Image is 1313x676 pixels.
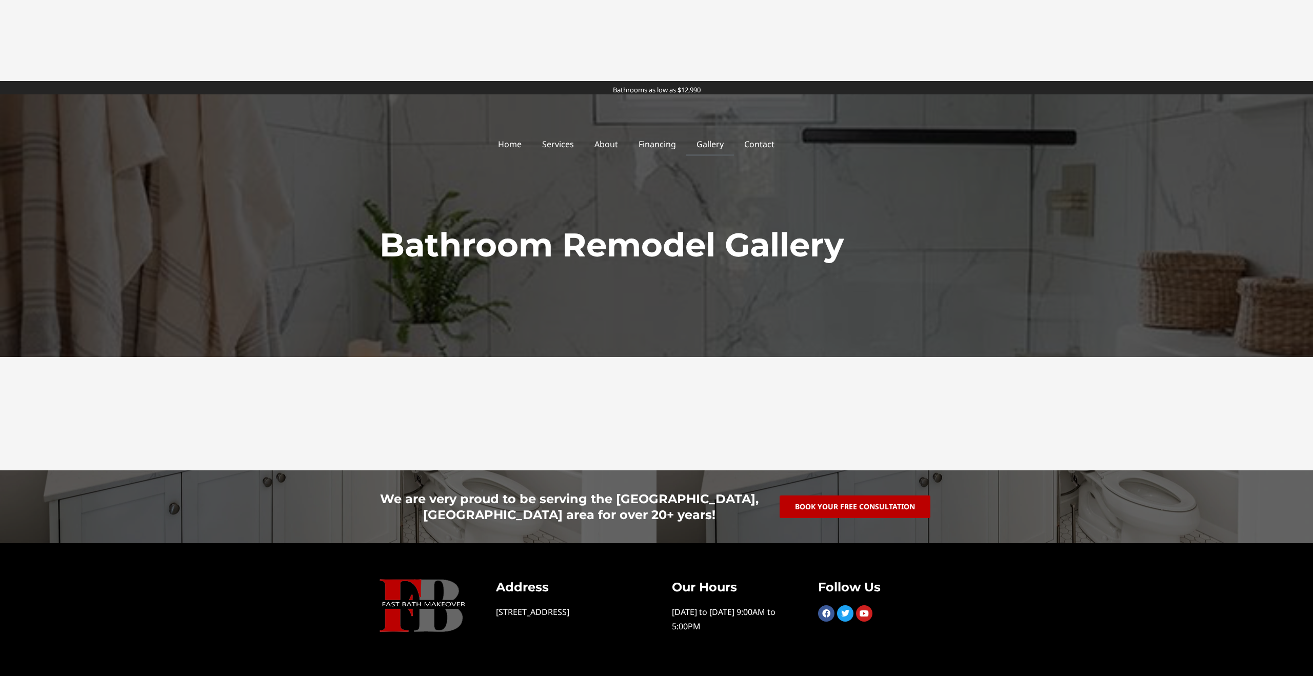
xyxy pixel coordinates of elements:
[380,222,933,268] h1: Bathroom Remodel Gallery
[488,132,532,156] a: Home
[628,132,686,156] a: Financing
[672,579,787,595] h3: Our Hours
[584,132,628,156] a: About
[818,579,933,595] h3: Follow Us
[734,132,785,156] a: Contact
[532,132,584,156] a: Services
[795,503,915,510] span: book your free consultation
[496,579,641,595] h3: Address
[672,605,787,633] p: [DATE] to [DATE] 9:00AM to 5:00PM
[686,132,734,156] a: Gallery
[369,491,769,523] h3: We are very proud to be serving the [GEOGRAPHIC_DATA], [GEOGRAPHIC_DATA] area for over 20+ years!
[496,605,641,619] div: [STREET_ADDRESS]
[780,495,930,518] a: book your free consultation
[380,579,465,632] img: Fast Bath Makeover icon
